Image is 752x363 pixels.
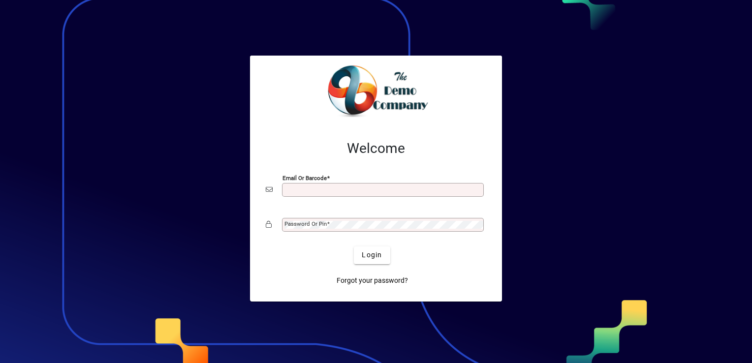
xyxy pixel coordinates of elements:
[266,140,486,157] h2: Welcome
[282,174,327,181] mat-label: Email or Barcode
[354,246,390,264] button: Login
[333,272,412,290] a: Forgot your password?
[337,275,408,286] span: Forgot your password?
[362,250,382,260] span: Login
[284,220,327,227] mat-label: Password or Pin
